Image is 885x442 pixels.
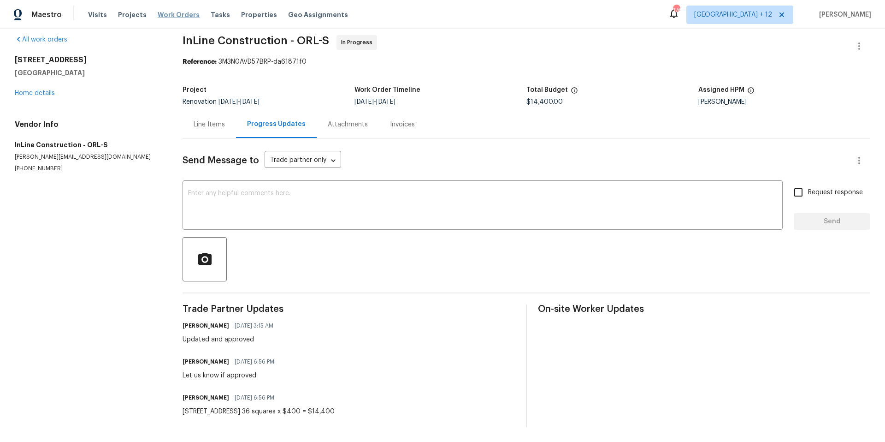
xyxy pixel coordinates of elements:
[538,305,870,314] span: On-site Worker Updates
[194,120,225,129] div: Line Items
[265,153,341,168] div: Trade partner only
[15,36,67,43] a: All work orders
[815,10,871,19] span: [PERSON_NAME]
[158,10,200,19] span: Work Orders
[15,140,160,149] h5: InLine Construction - ORL-S
[211,12,230,18] span: Tasks
[247,119,306,129] div: Progress Updates
[235,357,274,366] span: [DATE] 6:56 PM
[747,87,755,99] span: The hpm assigned to this work order.
[183,305,515,314] span: Trade Partner Updates
[15,68,160,78] h5: [GEOGRAPHIC_DATA]
[183,407,335,416] div: [STREET_ADDRESS] 36 squares x $400 = $14,400
[288,10,348,19] span: Geo Assignments
[235,393,274,402] span: [DATE] 6:56 PM
[183,335,279,344] div: Updated and approved
[698,87,744,93] h5: Assigned HPM
[118,10,147,19] span: Projects
[183,87,206,93] h5: Project
[218,99,238,105] span: [DATE]
[15,120,160,129] h4: Vendor Info
[218,99,260,105] span: -
[183,59,217,65] b: Reference:
[183,393,229,402] h6: [PERSON_NAME]
[571,87,578,99] span: The total cost of line items that have been proposed by Opendoor. This sum includes line items th...
[183,371,280,380] div: Let us know if approved
[328,120,368,129] div: Attachments
[241,10,277,19] span: Properties
[31,10,62,19] span: Maestro
[376,99,395,105] span: [DATE]
[15,55,160,65] h2: [STREET_ADDRESS]
[15,153,160,161] p: [PERSON_NAME][EMAIL_ADDRESS][DOMAIN_NAME]
[15,90,55,96] a: Home details
[183,321,229,330] h6: [PERSON_NAME]
[354,99,395,105] span: -
[808,188,863,197] span: Request response
[88,10,107,19] span: Visits
[390,120,415,129] div: Invoices
[354,87,420,93] h5: Work Order Timeline
[526,99,563,105] span: $14,400.00
[183,57,870,66] div: 3M3N0AVD57BRP-da61871f0
[341,38,376,47] span: In Progress
[235,321,273,330] span: [DATE] 3:15 AM
[183,99,260,105] span: Renovation
[183,35,329,46] span: InLine Construction - ORL-S
[354,99,374,105] span: [DATE]
[673,6,679,15] div: 176
[183,156,259,165] span: Send Message to
[183,357,229,366] h6: [PERSON_NAME]
[694,10,772,19] span: [GEOGRAPHIC_DATA] + 12
[526,87,568,93] h5: Total Budget
[15,165,160,173] p: [PHONE_NUMBER]
[698,99,870,105] div: [PERSON_NAME]
[240,99,260,105] span: [DATE]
